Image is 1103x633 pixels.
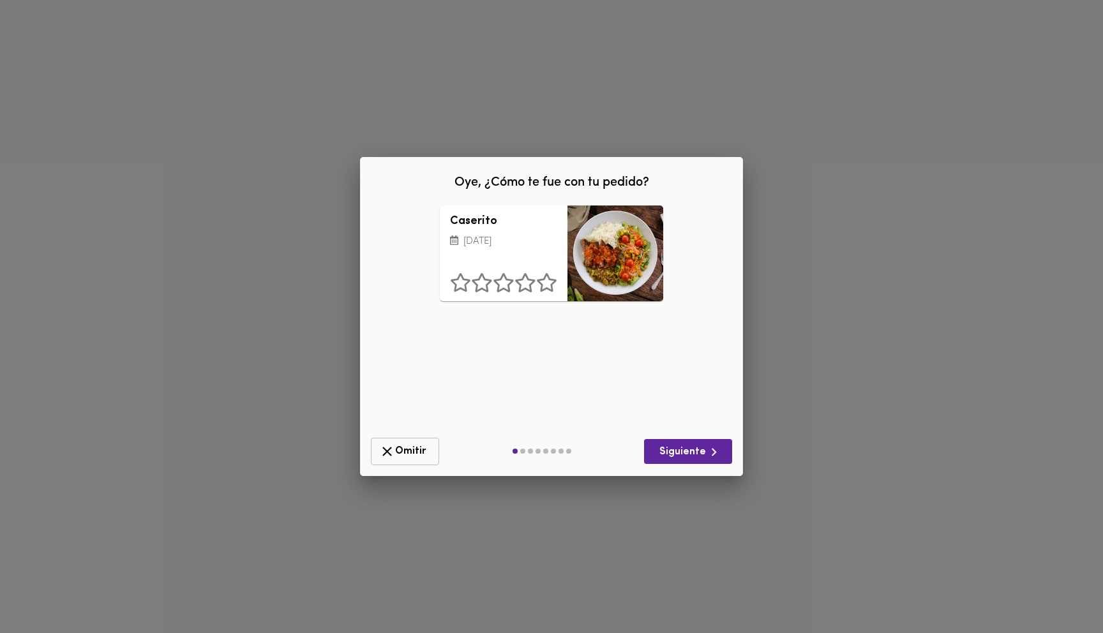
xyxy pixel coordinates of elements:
[371,438,439,465] button: Omitir
[450,216,557,228] h3: Caserito
[450,235,557,249] p: [DATE]
[1029,559,1090,620] iframe: Messagebird Livechat Widget
[644,439,732,464] button: Siguiente
[567,205,663,301] div: Caserito
[379,443,431,459] span: Omitir
[454,176,649,189] span: Oye, ¿Cómo te fue con tu pedido?
[654,444,722,460] span: Siguiente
